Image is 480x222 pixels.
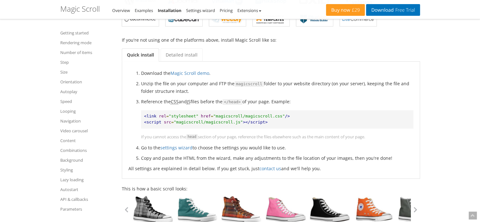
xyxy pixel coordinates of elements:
code: magicscroll [234,81,264,87]
a: Pricing [220,8,233,13]
a: Settings wizard [186,8,215,13]
a: Background [60,156,114,164]
p: If you're not using one of the platforms above, install Magic Scroll like so: [122,36,420,44]
code: head [186,134,198,139]
p: All settings are explained in detail below. If you get stuck, just and we'll help you. [128,165,413,172]
a: Content [60,137,114,144]
li: Copy and paste the HTML from the wizard, make any adjustments to the file location of your images... [141,154,413,162]
p: If you cannot access the section of your page, reference the files elsewhere such as the main con... [141,133,413,141]
a: Styling [60,166,114,174]
a: Number of items [60,49,114,56]
span: /> [285,114,290,118]
a: Autostart [60,186,114,193]
a: Overview [112,8,130,13]
a: Detailed install [161,48,203,62]
a: Rendering mode [60,39,114,46]
span: ></script> [243,120,268,124]
a: settings wizard [160,145,193,151]
li: Go to the to choose the settings you would like to use. [141,144,413,151]
span: = [211,114,213,118]
a: Buy now£29 [326,4,365,16]
span: "stylesheet" [169,114,199,118]
a: Quick install [122,48,159,62]
a: Parameters [60,205,114,213]
a: Navigation [60,117,114,125]
span: src [164,120,171,124]
span: = [166,114,169,118]
span: Free Trial [394,8,415,13]
a: Size [60,68,114,76]
a: Installation [158,8,181,13]
acronym: JavaScript [187,99,191,105]
a: Extensions [237,8,261,13]
a: API & callbacks [60,195,114,203]
span: "magicscroll/magicscroll.css" [213,114,285,118]
span: rel [159,114,166,118]
a: Getting started [60,29,114,37]
li: Unzip the file on your computer and FTP the folder to your website directory (on your server), ke... [141,80,413,95]
p: This is how a basic scroll looks: [122,185,420,192]
span: <script [144,120,162,124]
span: "magicscroll/magicscroll.js" [174,120,243,124]
code: </head> [222,99,242,105]
p: Reference the and files before the of your page. Example: [141,98,413,105]
span: = [171,120,174,124]
acronym: Cascading Style Sheet [171,99,179,105]
a: Video carousel [60,127,114,135]
a: Looping [60,107,114,115]
a: Step [60,58,114,66]
a: Combinations [60,147,114,154]
span: href [201,114,211,118]
li: Download the . [141,69,413,77]
a: Speed [60,98,114,105]
a: Autoplay [60,88,114,95]
a: Lazy loading [60,176,114,183]
span: £29 [350,8,360,13]
a: Examples [135,8,153,13]
span: <link [144,114,157,118]
a: Magic Scroll demo [170,70,209,76]
a: DownloadFree Trial [366,4,420,16]
a: Orientation [60,78,114,86]
a: contact us [259,165,281,171]
h1: Magic Scroll [60,5,100,13]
